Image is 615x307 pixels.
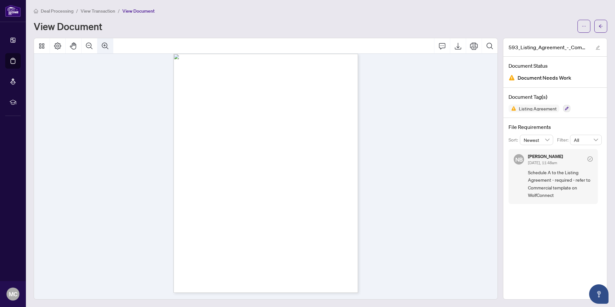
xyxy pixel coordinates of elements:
[9,290,17,299] span: MC
[598,24,603,28] span: arrow-left
[509,43,589,51] span: 593_Listing_Agreement_-_Commercial_Seller_Designated_Representation_Agreement_-_OREA.pdf
[509,105,516,112] img: Status Icon
[509,62,602,70] h4: Document Status
[557,136,570,143] p: Filter:
[509,136,520,143] p: Sort:
[34,21,102,31] h1: View Document
[524,135,550,145] span: Newest
[518,74,571,82] span: Document Needs Work
[596,45,600,50] span: edit
[509,123,602,131] h4: File Requirements
[34,9,38,13] span: home
[122,8,155,14] span: View Document
[528,169,593,199] span: Schedule A to the Listing Agreement - required - refer to Commercial template on WolfConnect
[587,156,593,162] span: check-circle
[81,8,115,14] span: View Transaction
[76,7,78,15] li: /
[574,135,598,145] span: All
[528,160,557,165] span: [DATE], 11:48am
[528,154,563,159] h5: [PERSON_NAME]
[589,284,609,304] button: Open asap
[516,106,559,111] span: Listing Agreement
[41,8,73,14] span: Deal Processing
[509,74,515,81] img: Document Status
[515,155,523,164] span: NB
[509,93,602,101] h4: Document Tag(s)
[5,5,21,17] img: logo
[582,24,586,28] span: ellipsis
[118,7,120,15] li: /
